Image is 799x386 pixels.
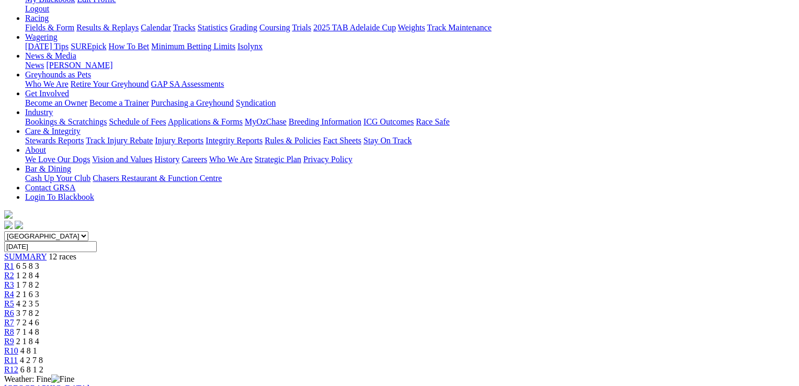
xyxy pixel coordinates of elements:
[25,183,75,192] a: Contact GRSA
[25,108,53,117] a: Industry
[93,174,222,183] a: Chasers Restaurant & Function Centre
[25,192,94,201] a: Login To Blackbook
[25,42,787,51] div: Wagering
[25,117,107,126] a: Bookings & Scratchings
[25,51,76,60] a: News & Media
[51,374,74,384] img: Fine
[4,271,14,280] a: R2
[16,280,39,289] span: 1 7 8 2
[25,80,69,88] a: Who We Are
[25,98,87,107] a: Become an Owner
[4,309,14,317] a: R6
[92,155,152,164] a: Vision and Values
[4,210,13,219] img: logo-grsa-white.png
[151,42,235,51] a: Minimum Betting Limits
[151,80,224,88] a: GAP SA Assessments
[20,365,43,374] span: 6 8 1 2
[16,309,39,317] span: 3 7 8 2
[20,356,43,365] span: 4 2 7 8
[230,23,257,32] a: Grading
[416,117,449,126] a: Race Safe
[4,337,14,346] a: R9
[4,280,14,289] a: R3
[245,117,287,126] a: MyOzChase
[427,23,492,32] a: Track Maintenance
[168,117,243,126] a: Applications & Forms
[173,23,196,32] a: Tracks
[255,155,301,164] a: Strategic Plan
[25,61,44,70] a: News
[292,23,311,32] a: Trials
[25,164,71,173] a: Bar & Dining
[25,155,787,164] div: About
[4,299,14,308] a: R5
[303,155,352,164] a: Privacy Policy
[86,136,153,145] a: Track Injury Rebate
[25,145,46,154] a: About
[16,271,39,280] span: 1 2 8 4
[4,365,18,374] a: R12
[4,318,14,327] a: R7
[363,136,412,145] a: Stay On Track
[25,32,58,41] a: Wagering
[25,89,69,98] a: Get Involved
[151,98,234,107] a: Purchasing a Greyhound
[4,356,18,365] a: R11
[259,23,290,32] a: Coursing
[209,155,253,164] a: Who We Are
[25,80,787,89] div: Greyhounds as Pets
[4,262,14,270] a: R1
[25,155,90,164] a: We Love Our Dogs
[181,155,207,164] a: Careers
[49,252,76,261] span: 12 races
[16,318,39,327] span: 7 2 4 6
[16,290,39,299] span: 2 1 6 3
[25,4,49,13] a: Logout
[198,23,228,32] a: Statistics
[154,155,179,164] a: History
[4,252,47,261] a: SUMMARY
[4,327,14,336] a: R8
[109,117,166,126] a: Schedule of Fees
[109,42,150,51] a: How To Bet
[71,80,149,88] a: Retire Your Greyhound
[289,117,361,126] a: Breeding Information
[236,98,276,107] a: Syndication
[237,42,262,51] a: Isolynx
[313,23,396,32] a: 2025 TAB Adelaide Cup
[25,14,49,22] a: Racing
[25,61,787,70] div: News & Media
[265,136,321,145] a: Rules & Policies
[363,117,414,126] a: ICG Outcomes
[25,23,74,32] a: Fields & Form
[16,337,39,346] span: 2 1 8 4
[89,98,149,107] a: Become a Trainer
[155,136,203,145] a: Injury Reports
[206,136,262,145] a: Integrity Reports
[25,42,69,51] a: [DATE] Tips
[4,346,18,355] a: R10
[15,221,23,229] img: twitter.svg
[25,23,787,32] div: Racing
[25,70,91,79] a: Greyhounds as Pets
[398,23,425,32] a: Weights
[4,374,74,383] span: Weather: Fine
[4,290,14,299] a: R4
[71,42,106,51] a: SUREpick
[141,23,171,32] a: Calendar
[25,136,787,145] div: Care & Integrity
[16,299,39,308] span: 4 2 3 5
[4,241,97,252] input: Select date
[25,127,81,135] a: Care & Integrity
[4,221,13,229] img: facebook.svg
[25,117,787,127] div: Industry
